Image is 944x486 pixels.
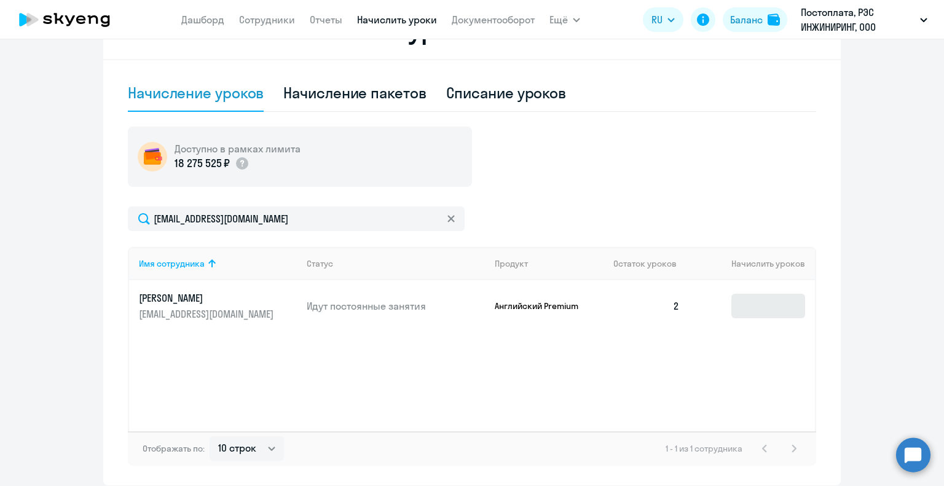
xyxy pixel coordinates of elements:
button: Балансbalance [723,7,787,32]
button: Постоплата, РЭС ИНЖИНИРИНГ, ООО [795,5,934,34]
a: Начислить уроки [357,14,437,26]
div: Статус [307,258,333,269]
div: Имя сотрудника [139,258,205,269]
div: Начисление пакетов [283,83,426,103]
span: Отображать по: [143,443,205,454]
p: Постоплата, РЭС ИНЖИНИРИНГ, ООО [801,5,915,34]
a: [PERSON_NAME][EMAIL_ADDRESS][DOMAIN_NAME] [139,291,297,321]
h2: Начисление и списание уроков [128,15,816,44]
a: Сотрудники [239,14,295,26]
div: Баланс [730,12,763,27]
button: Ещё [549,7,580,32]
span: 1 - 1 из 1 сотрудника [666,443,742,454]
div: Продукт [495,258,528,269]
p: 18 275 525 ₽ [175,155,230,171]
th: Начислить уроков [690,247,815,280]
img: balance [768,14,780,26]
a: Документооборот [452,14,535,26]
span: Ещё [549,12,568,27]
p: Английский Premium [495,300,587,312]
div: Имя сотрудника [139,258,297,269]
img: wallet-circle.png [138,142,167,171]
td: 2 [604,280,690,332]
div: Продукт [495,258,604,269]
div: Начисление уроков [128,83,264,103]
a: Отчеты [310,14,342,26]
p: [EMAIL_ADDRESS][DOMAIN_NAME] [139,307,277,321]
a: Дашборд [181,14,224,26]
div: Списание уроков [446,83,567,103]
p: [PERSON_NAME] [139,291,277,305]
h5: Доступно в рамках лимита [175,142,301,155]
span: RU [651,12,663,27]
p: Идут постоянные занятия [307,299,485,313]
button: RU [643,7,683,32]
span: Остаток уроков [613,258,677,269]
div: Остаток уроков [613,258,690,269]
input: Поиск по имени, email, продукту или статусу [128,206,465,231]
div: Статус [307,258,485,269]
